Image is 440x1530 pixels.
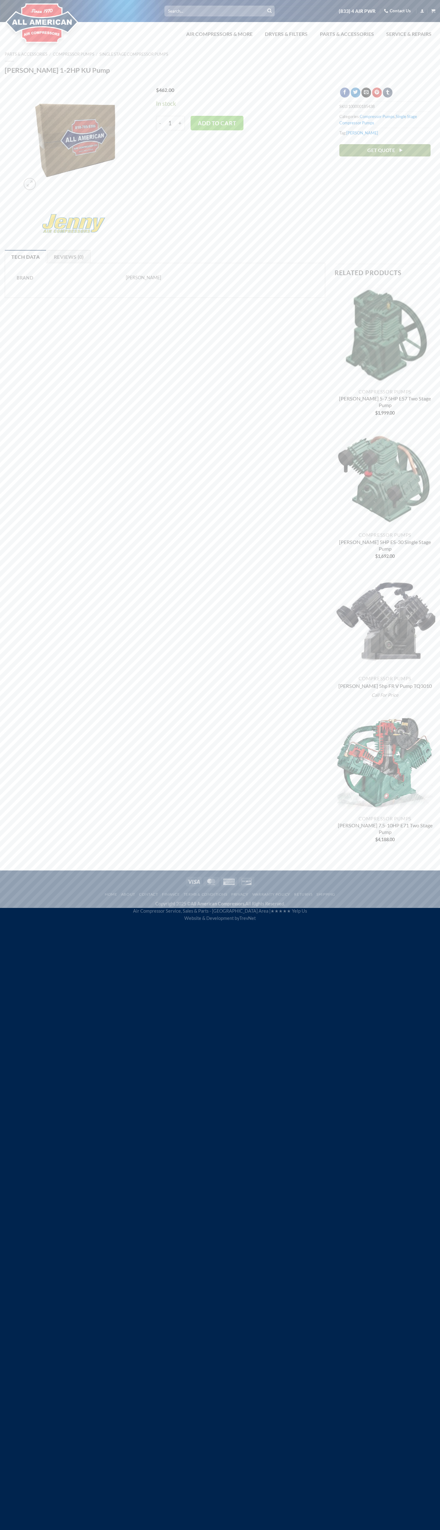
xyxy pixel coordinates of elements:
[164,116,176,130] input: Product quantity
[5,250,46,263] a: Tech Data
[335,816,435,821] p: Compressor Pumps
[5,52,47,57] a: Parts & Accessories
[375,410,378,416] span: $
[239,915,256,921] a: TrevNet
[339,128,431,138] span: Tag:
[156,87,159,93] span: $
[346,130,378,135] a: [PERSON_NAME]
[335,395,435,410] a: [PERSON_NAME] 5-7.5HP E57 Two Stage Pump
[335,676,435,681] p: Compressor Pumps
[335,389,435,394] p: Compressor Pumps
[316,892,335,897] a: Shipping
[42,211,105,236] img: Jenny-Air-Compressors
[261,28,311,40] a: Dryers & Filters
[335,428,435,529] img: Curtis 5HP ES-30 Single Stage Pump
[340,88,350,98] a: Share on Facebook
[126,275,315,281] p: [PERSON_NAME]
[316,28,378,40] a: Parts & Accessories
[339,144,431,156] a: Get Quote
[164,6,275,16] input: Search…
[335,571,435,672] img: CH TQ3010
[96,52,97,57] span: /
[335,539,435,553] a: [PERSON_NAME] 5HP ES-30 Single Stage Pump
[5,66,435,75] h1: [PERSON_NAME] 1-2HP KU Pump
[361,88,371,98] a: Email to a Friend
[99,52,168,57] a: Single Stage Compressor Pumps
[335,711,435,812] img: Curtis 7.5-10HP E71 Two Stage Pump
[270,908,307,914] a: ★★★★★ Yelp Us
[156,99,320,108] p: In stock
[375,837,378,842] span: $
[375,837,395,842] bdi: 4,188.00
[372,88,382,98] a: Pin on Pinterest
[375,553,378,559] span: $
[156,116,164,130] input: -
[53,52,94,57] a: Compressor Pumps
[252,892,290,897] a: Warranty Policy
[139,892,158,897] a: Contact
[294,892,312,897] a: Returns
[338,683,432,690] a: [PERSON_NAME] 5hp FR V Pump TQ3010
[384,6,411,16] a: Contact Us
[371,692,398,698] em: Call For Price
[383,88,393,98] a: Share on Tumblr
[14,273,315,283] table: Product Details
[176,116,185,130] input: +
[14,273,124,283] th: Brand
[375,553,395,559] bdi: 1,692.00
[335,284,435,385] img: curtis-e57-pump
[191,116,243,130] button: Add to cart
[162,892,180,897] a: Finance
[335,822,435,836] a: [PERSON_NAME] 7.5-10HP E71 Two Stage Pump
[339,101,431,111] span: SKU:
[47,250,91,263] a: Reviews (0)
[121,892,135,897] a: About
[156,87,174,93] bdi: 462.00
[184,892,227,897] a: Terms & Conditions
[339,6,376,17] a: (833) 4 AIR PWR
[133,908,307,921] span: Air Compressor Service, Sales & Parts - [GEOGRAPHIC_DATA] Area | Website & Development by
[351,88,360,98] a: Share on Twitter
[335,532,435,538] p: Compressor Pumps
[49,52,51,57] span: /
[367,146,395,154] span: Get Quote
[348,104,375,109] span: 100000185438
[231,892,248,897] a: Privacy
[375,410,395,416] bdi: 1,999.00
[420,7,424,15] a: Login
[105,892,117,897] a: Home
[335,264,435,281] h3: Related products
[360,114,395,119] a: Compressor Pumps
[191,901,245,906] strong: All American Compressors.
[382,28,435,40] a: Service & Repairs
[265,6,274,16] button: Submit
[5,900,435,922] div: Copyright 2025 © All Rights Reserved.
[182,28,256,40] a: Air Compressors & More
[20,88,126,193] img: Awaiting product image
[339,111,431,128] span: Categories: ,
